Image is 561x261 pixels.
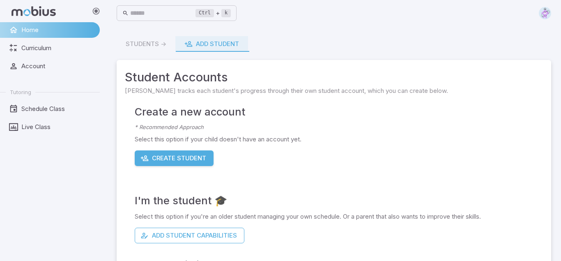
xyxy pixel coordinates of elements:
div: + [195,8,231,18]
span: Curriculum [21,44,94,53]
span: [PERSON_NAME] tracks each student's progress through their own student account, which you can cre... [125,86,543,95]
span: Student Accounts [125,68,543,86]
span: Home [21,25,94,35]
span: Tutoring [10,88,31,96]
kbd: k [221,9,231,17]
button: Add Student Capabilities [135,228,244,243]
kbd: Ctrl [195,9,214,17]
p: Select this option if you're an older student managing your own schedule. Or a parent that also w... [135,212,543,221]
p: Select this option if your child doesn't have an account yet. [135,135,543,144]
span: Account [21,62,94,71]
button: Create Student [135,150,214,166]
span: Schedule Class [21,104,94,113]
p: * Recommended Approach [135,123,543,132]
h4: Create a new account [135,104,543,120]
img: diamond.svg [539,7,551,19]
span: Live Class [21,122,94,132]
h4: I'm the student 🎓 [135,192,543,209]
div: Add Student [184,39,239,49]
